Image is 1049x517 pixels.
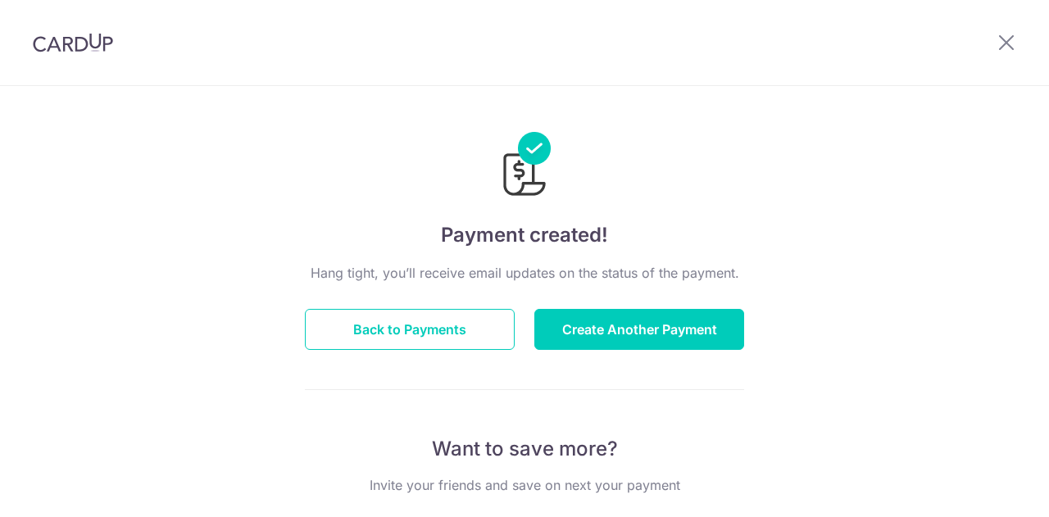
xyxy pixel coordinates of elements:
[305,220,744,250] h4: Payment created!
[33,33,113,52] img: CardUp
[498,132,551,201] img: Payments
[305,475,744,495] p: Invite your friends and save on next your payment
[305,436,744,462] p: Want to save more?
[305,309,515,350] button: Back to Payments
[534,309,744,350] button: Create Another Payment
[944,468,1033,509] iframe: Opens a widget where you can find more information
[305,263,744,283] p: Hang tight, you’ll receive email updates on the status of the payment.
